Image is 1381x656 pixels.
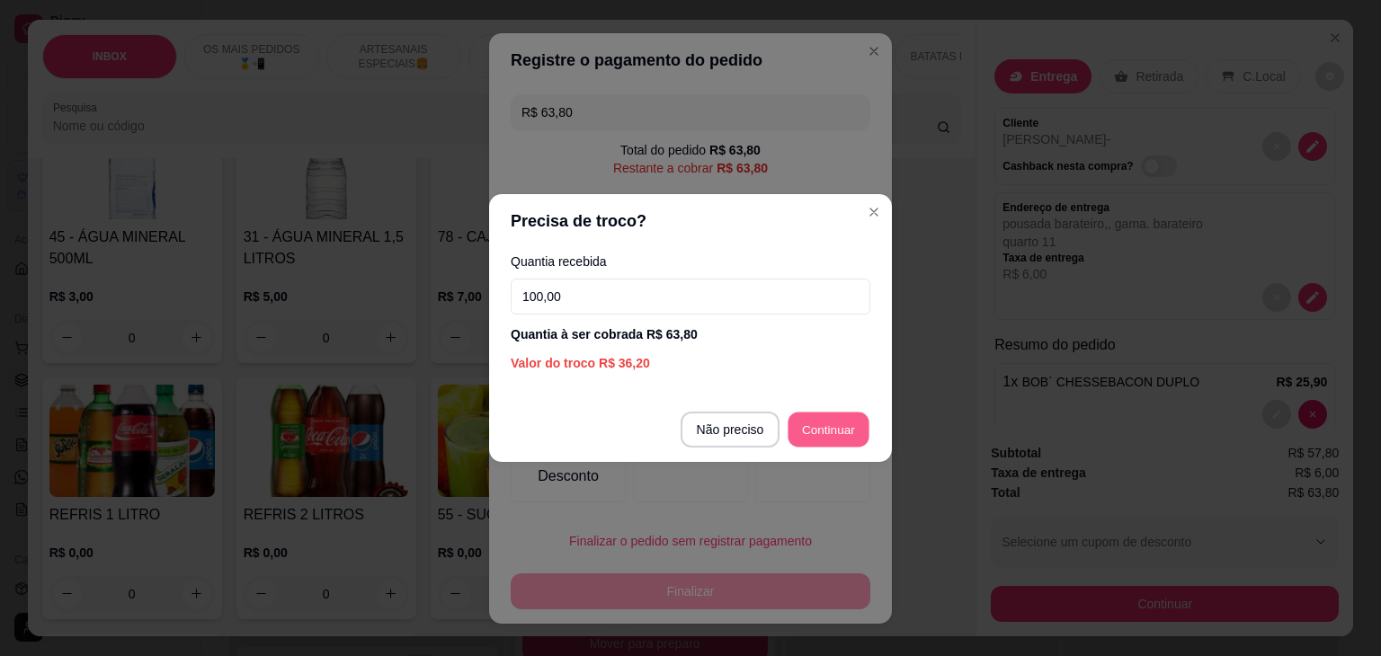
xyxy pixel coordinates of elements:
[511,354,870,372] div: Valor do troco R$ 36,20
[489,194,892,248] header: Precisa de troco?
[511,255,870,268] label: Quantia recebida
[789,412,869,448] button: Continuar
[860,198,888,226] button: Close
[511,325,870,343] div: Quantia à ser cobrada R$ 63,80
[681,412,780,448] button: Não preciso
